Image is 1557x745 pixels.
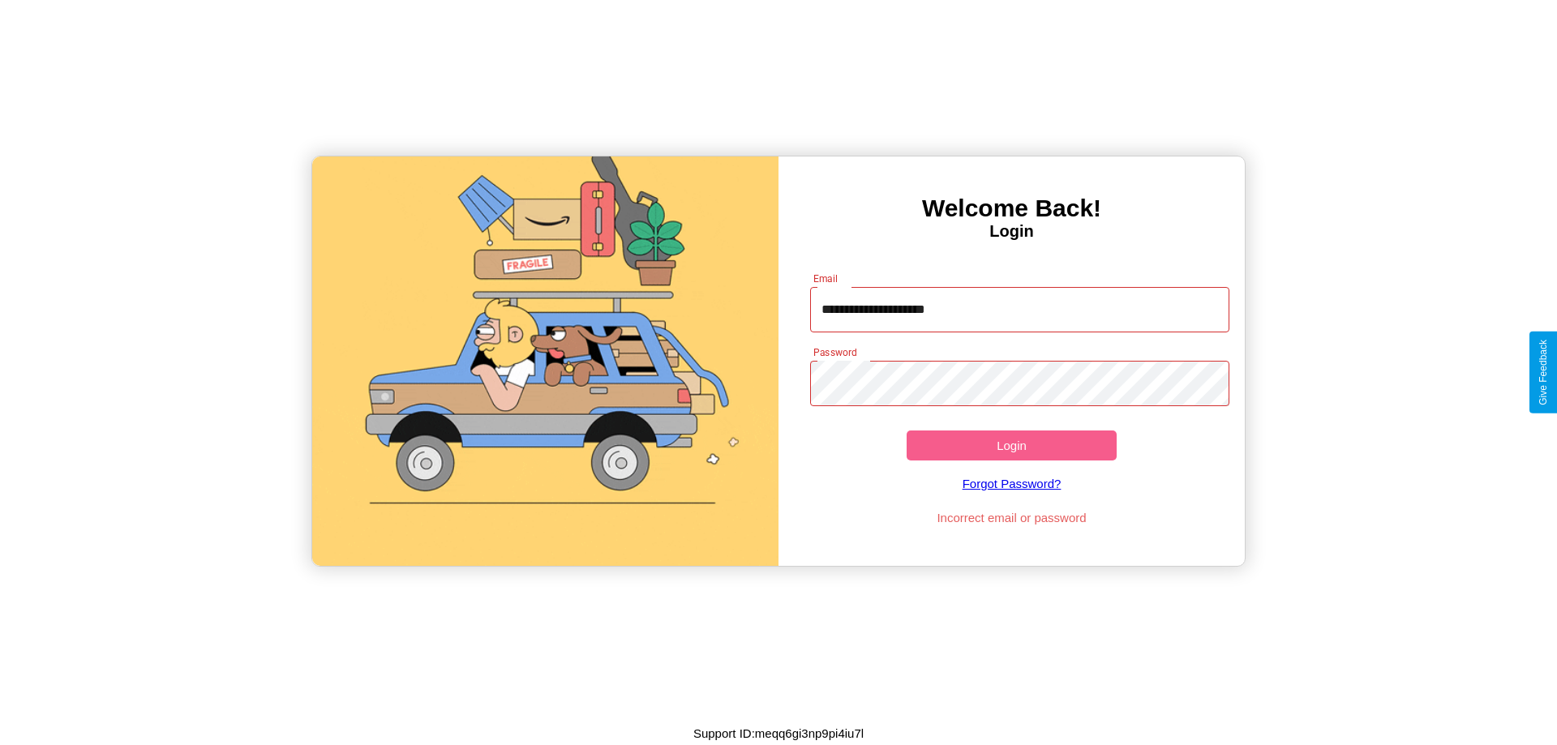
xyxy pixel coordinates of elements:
h3: Welcome Back! [778,195,1245,222]
p: Support ID: meqq6gi3np9pi4iu7l [693,722,864,744]
label: Password [813,345,856,359]
div: Give Feedback [1538,340,1549,405]
img: gif [312,156,778,566]
a: Forgot Password? [802,460,1222,507]
h4: Login [778,222,1245,241]
label: Email [813,272,839,285]
button: Login [907,430,1117,460]
p: Incorrect email or password [802,507,1222,529]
